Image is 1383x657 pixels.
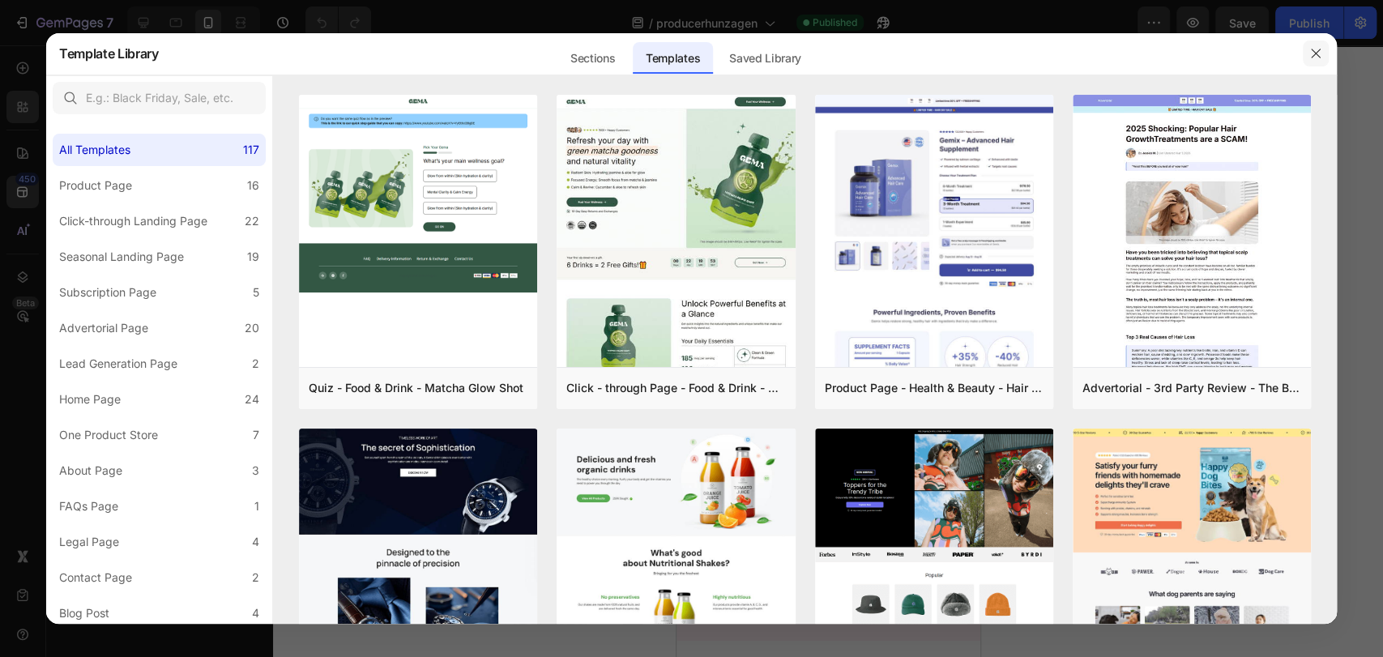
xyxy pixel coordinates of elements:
div: About Page [59,461,122,480]
div: Saved Library [716,42,814,75]
div: 16 [247,176,259,195]
div: 4 [252,604,259,623]
div: Sections [557,42,628,75]
div: Product Page [59,176,132,195]
div: One Product Store [59,425,158,445]
div: All Templates [59,140,130,160]
img: quiz-1.png [299,95,537,292]
div: Advertorial - 3rd Party Review - The Before Image - Hair Supplement [1082,378,1301,398]
h2: Template Library [59,32,159,75]
div: 24 [245,390,259,409]
div: 2 [252,354,259,373]
div: Click - through Page - Food & Drink - Matcha Glow Shot [566,378,785,398]
div: Lead Generation Page [59,354,177,373]
div: Seasonal Landing Page [59,247,184,267]
div: Quiz - Food & Drink - Matcha Glow Shot [309,378,523,398]
div: FAQs Page [59,497,118,516]
div: 5 [253,283,259,302]
div: Subscription Page [59,283,156,302]
div: 4 [252,532,259,552]
div: Click-through Landing Page [59,211,207,231]
input: E.g.: Black Friday, Sale, etc. [53,82,266,114]
div: Templates [633,42,713,75]
div: Contact Page [59,568,132,587]
div: 2 [252,568,259,587]
strong: العرض الذهبي [92,519,250,535]
div: 19 [247,247,259,267]
div: 22 [245,211,259,231]
div: Product Page - Health & Beauty - Hair Supplement [825,378,1044,398]
div: 3 [252,461,259,480]
div: Blog Post [59,604,109,623]
div: 7 [253,425,259,445]
img: منتج [26,476,83,532]
div: 117 [243,140,259,160]
div: Home Page [59,390,121,409]
div: أم فصيل من [GEOGRAPHIC_DATA] قام بالشراء [92,471,250,518]
div: Advertorial Page [59,318,148,338]
div: Legal Page [59,532,119,552]
div: 20 [245,318,259,338]
div: 1 [254,497,259,516]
